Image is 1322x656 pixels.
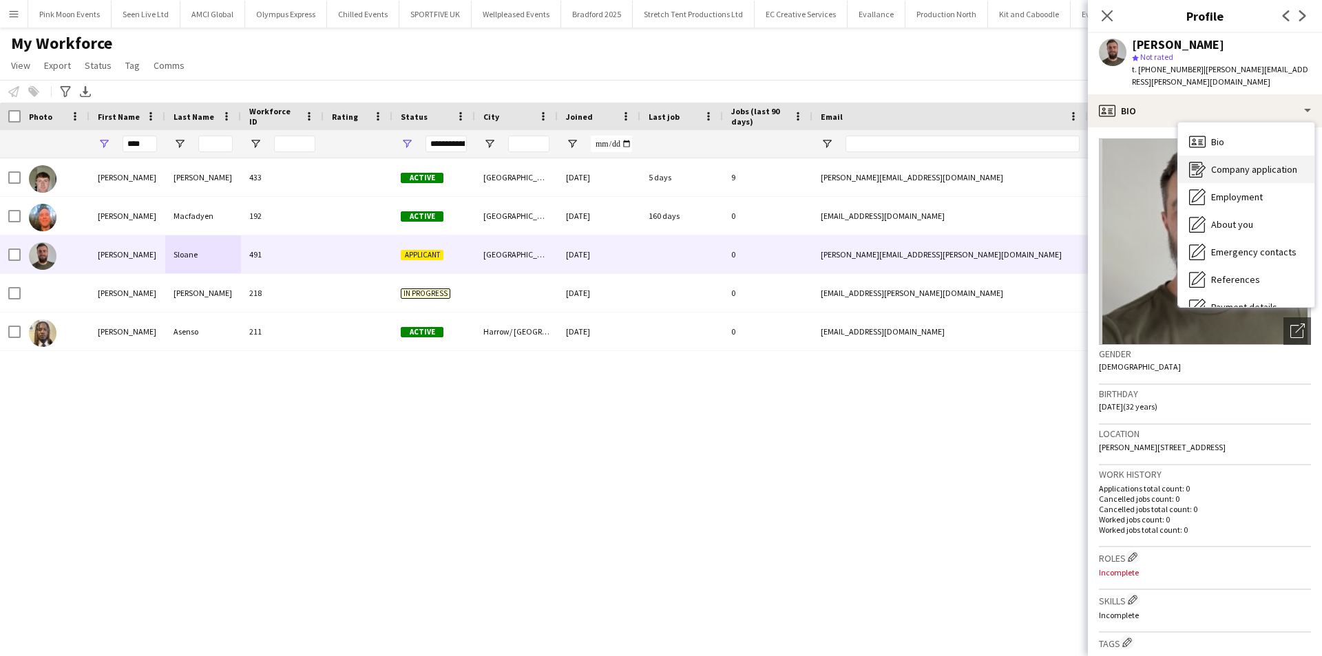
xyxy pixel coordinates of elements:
[241,197,324,235] div: 192
[165,313,241,350] div: Asenso
[1178,156,1314,183] div: Company application
[401,250,443,260] span: Applicant
[1099,593,1311,607] h3: Skills
[812,197,1088,235] div: [EMAIL_ADDRESS][DOMAIN_NAME]
[558,158,640,196] div: [DATE]
[723,158,812,196] div: 9
[57,83,74,100] app-action-btn: Advanced filters
[812,274,1088,312] div: [EMAIL_ADDRESS][PERSON_NAME][DOMAIN_NAME]
[125,59,140,72] span: Tag
[723,313,812,350] div: 0
[98,112,140,122] span: First Name
[401,288,450,299] span: In progress
[241,158,324,196] div: 433
[180,1,245,28] button: AMCI Global
[1140,52,1173,62] span: Not rated
[475,158,558,196] div: [GEOGRAPHIC_DATA]
[812,235,1088,273] div: [PERSON_NAME][EMAIL_ADDRESS][PERSON_NAME][DOMAIN_NAME]
[821,138,833,150] button: Open Filter Menu
[723,235,812,273] div: 0
[1132,39,1224,51] div: [PERSON_NAME]
[249,106,299,127] span: Workforce ID
[812,158,1088,196] div: [PERSON_NAME][EMAIL_ADDRESS][DOMAIN_NAME]
[1099,514,1311,525] p: Worked jobs count: 0
[508,136,549,152] input: City Filter Input
[241,235,324,273] div: 491
[174,138,186,150] button: Open Filter Menu
[332,112,358,122] span: Rating
[846,136,1080,152] input: Email Filter Input
[566,138,578,150] button: Open Filter Menu
[11,59,30,72] span: View
[85,59,112,72] span: Status
[558,313,640,350] div: [DATE]
[1071,1,1137,28] button: Event People
[1211,163,1297,176] span: Company application
[633,1,755,28] button: Stretch Tent Productions Ltd
[90,235,165,273] div: [PERSON_NAME]
[1178,266,1314,293] div: References
[112,1,180,28] button: Seen Live Ltd
[120,56,145,74] a: Tag
[640,158,723,196] div: 5 days
[399,1,472,28] button: SPORTFIVE UK
[1211,191,1263,203] span: Employment
[245,1,327,28] button: Olympus Express
[90,274,165,312] div: [PERSON_NAME]
[1211,301,1277,313] span: Payment details
[1099,483,1311,494] p: Applications total count: 0
[821,112,843,122] span: Email
[29,165,56,193] img: Michael Connolly
[241,274,324,312] div: 218
[561,1,633,28] button: Bradford 2025
[274,136,315,152] input: Workforce ID Filter Input
[44,59,71,72] span: Export
[483,138,496,150] button: Open Filter Menu
[1099,635,1311,650] h3: Tags
[905,1,988,28] button: Production North
[6,56,36,74] a: View
[1099,567,1311,578] p: Incomplete
[723,197,812,235] div: 0
[90,158,165,196] div: [PERSON_NAME]
[165,197,241,235] div: Macfadyen
[731,106,788,127] span: Jobs (last 90 days)
[1099,348,1311,360] h3: Gender
[29,319,56,347] img: Michell Asenso
[198,136,233,152] input: Last Name Filter Input
[812,313,1088,350] div: [EMAIL_ADDRESS][DOMAIN_NAME]
[154,59,185,72] span: Comms
[1099,525,1311,535] p: Worked jobs total count: 0
[39,56,76,74] a: Export
[1099,610,1311,620] p: Incomplete
[1099,442,1226,452] span: [PERSON_NAME][STREET_ADDRESS]
[1088,7,1322,25] h3: Profile
[649,112,680,122] span: Last job
[1099,138,1311,345] img: Crew avatar or photo
[566,112,593,122] span: Joined
[1099,401,1157,412] span: [DATE] (32 years)
[249,138,262,150] button: Open Filter Menu
[98,138,110,150] button: Open Filter Menu
[472,1,561,28] button: Wellpleased Events
[90,313,165,350] div: [PERSON_NAME]
[401,138,413,150] button: Open Filter Menu
[1211,273,1260,286] span: References
[123,136,157,152] input: First Name Filter Input
[401,211,443,222] span: Active
[483,112,499,122] span: City
[1211,136,1224,148] span: Bio
[401,173,443,183] span: Active
[1099,494,1311,504] p: Cancelled jobs count: 0
[1211,218,1253,231] span: About you
[165,158,241,196] div: [PERSON_NAME]
[558,274,640,312] div: [DATE]
[475,197,558,235] div: [GEOGRAPHIC_DATA]
[77,83,94,100] app-action-btn: Export XLSX
[327,1,399,28] button: Chilled Events
[29,112,52,122] span: Photo
[401,327,443,337] span: Active
[1099,504,1311,514] p: Cancelled jobs total count: 0
[755,1,848,28] button: EC Creative Services
[591,136,632,152] input: Joined Filter Input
